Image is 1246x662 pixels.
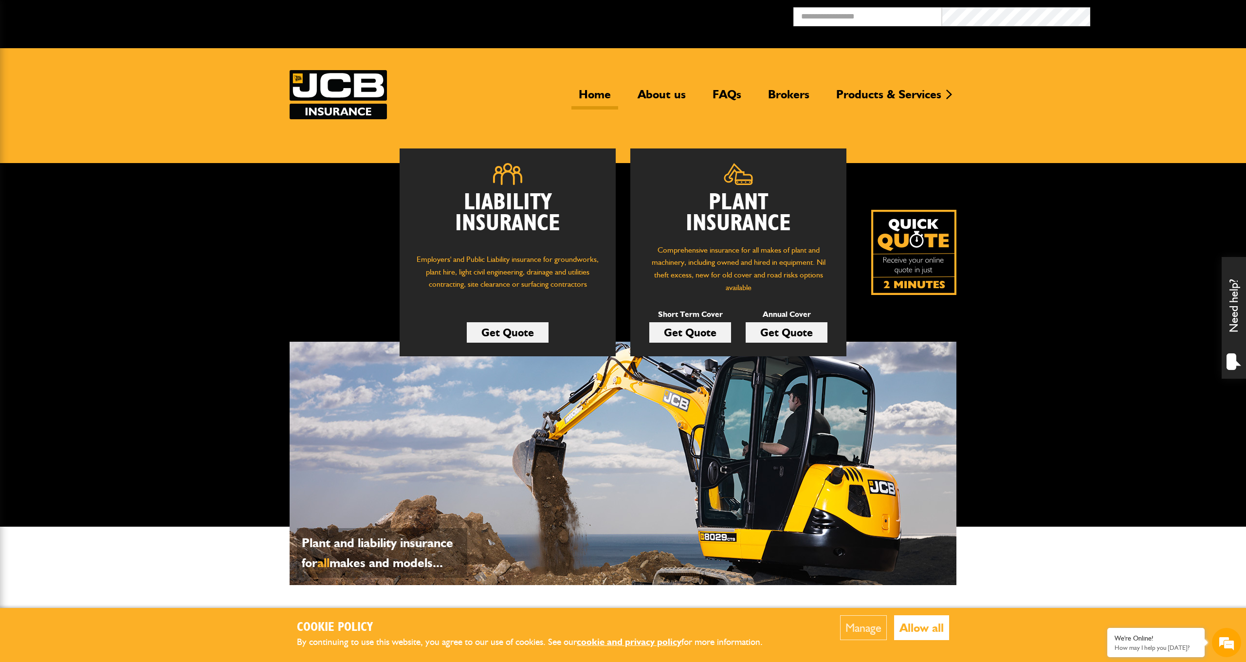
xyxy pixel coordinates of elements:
h2: Liability Insurance [414,192,601,244]
h2: Cookie Policy [297,620,779,635]
p: Short Term Cover [649,308,731,321]
div: We're Online! [1115,634,1197,643]
a: Home [571,87,618,110]
a: FAQs [705,87,749,110]
a: Get Quote [467,322,549,343]
a: cookie and privacy policy [577,636,681,647]
div: Need help? [1222,257,1246,379]
p: By continuing to use this website, you agree to our use of cookies. See our for more information. [297,635,779,650]
p: Annual Cover [746,308,827,321]
p: Comprehensive insurance for all makes of plant and machinery, including owned and hired in equipm... [645,244,832,294]
img: Quick Quote [871,210,956,295]
h2: Plant Insurance [645,192,832,234]
button: Broker Login [1090,7,1239,22]
a: Brokers [761,87,817,110]
a: Get Quote [746,322,827,343]
a: About us [630,87,693,110]
a: Get Quote [649,322,731,343]
a: Products & Services [829,87,949,110]
button: Manage [840,615,887,640]
h2: Other insurance products [297,607,949,625]
button: Allow all [894,615,949,640]
a: JCB Insurance Services [290,70,387,119]
p: Employers' and Public Liability insurance for groundworks, plant hire, light civil engineering, d... [414,253,601,300]
span: all [317,555,330,570]
p: Plant and liability insurance for makes and models... [302,533,462,573]
img: JCB Insurance Services logo [290,70,387,119]
p: How may I help you today? [1115,644,1197,651]
a: Get your insurance quote isn just 2-minutes [871,210,956,295]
